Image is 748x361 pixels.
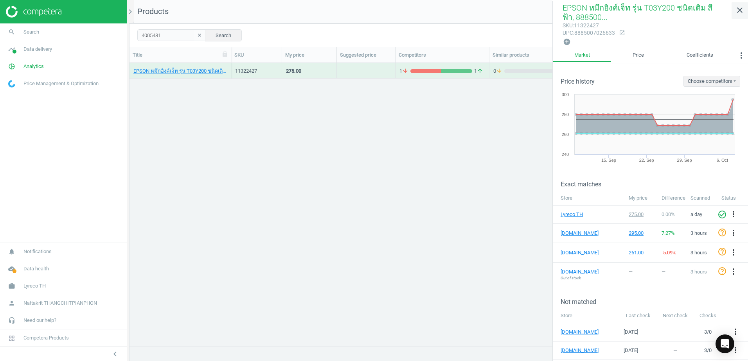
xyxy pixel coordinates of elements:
div: 11322427 [235,68,278,75]
h3: Not matched [561,298,748,306]
i: person [4,296,19,311]
span: Search [23,29,39,36]
img: wGWNvw8QSZomAAAAABJRU5ErkJggg== [8,80,15,88]
a: [DOMAIN_NAME] [561,230,600,237]
span: Nattakrit THANGCHITPIANPHON [23,300,97,307]
button: more_vert [729,209,738,220]
a: Coefficients [665,49,735,62]
span: Need our help? [23,317,56,324]
button: more_vert [729,228,738,238]
span: 1 [399,68,410,75]
i: headset_mic [4,313,19,328]
i: more_vert [729,209,738,219]
i: open_in_new [619,30,625,36]
div: — [341,68,345,77]
th: Store [553,308,620,323]
span: [DATE] [624,329,638,335]
span: Lyreco TH [23,282,46,290]
div: 261.00 [629,249,654,256]
a: Lyreco TH [561,211,600,218]
span: [DATE] [624,347,638,353]
i: more_vert [729,228,738,238]
i: pie_chart_outlined [4,59,19,74]
span: 0.00 % [662,211,675,217]
i: add_circle [563,38,571,46]
span: 3 hours [690,269,707,275]
div: 295.00 [629,230,654,237]
span: a day [690,211,702,217]
th: Last check [620,308,656,323]
div: 275.00 [286,68,301,75]
i: timeline [4,42,19,57]
a: Market [553,49,611,62]
a: [DOMAIN_NAME] [561,347,608,354]
a: [DOMAIN_NAME] [561,268,600,275]
span: 3 hours [690,250,707,256]
th: Status [717,191,748,206]
button: more_vert [731,327,740,337]
th: Next check [656,308,694,323]
button: add_circle [563,38,571,46]
i: close [735,5,744,15]
td: 3 / 0 [694,341,722,359]
i: more_vert [737,51,746,60]
text: 300 [562,92,569,97]
button: more_vert [729,248,738,258]
i: help_outline [717,228,727,237]
h3: Price history [561,78,595,85]
span: -5.09 % [662,250,676,256]
button: Search [205,29,242,41]
span: 3 hours [690,230,707,236]
tspan: 22. Sep [639,158,654,163]
div: grid [129,63,748,340]
i: cloud_done [4,261,19,276]
button: clear [194,30,205,41]
h3: Exact matches [561,180,748,188]
span: sku [563,22,573,29]
i: clear [197,32,202,38]
i: notifications [4,244,19,259]
i: help_outline [717,266,727,276]
td: 3 / 0 [694,323,722,341]
span: 0 [493,68,504,75]
button: more_vert [731,345,740,356]
a: EPSON หมึกอิงค์เจ็ท รุ่น T03Y200 ชนิดเติม สีฟ้า, 8885007026633 [133,68,227,75]
i: arrow_downward [496,68,502,75]
i: more_vert [729,267,738,276]
a: [DOMAIN_NAME] [561,249,600,256]
span: Notifications [23,248,52,255]
img: ajHJNr6hYgQAAAAASUVORK5CYII= [6,6,61,18]
th: Store [553,191,625,206]
a: [DOMAIN_NAME] [561,329,608,336]
div: — [662,268,683,275]
tspan: 15. Sep [601,158,616,163]
th: Checks [694,308,722,323]
th: My price [625,191,658,206]
button: chevron_left [105,349,125,359]
div: : 8885007026633 [563,29,615,37]
button: Choose competitors [683,76,740,87]
i: arrow_downward [402,68,408,75]
i: work [4,279,19,293]
text: 240 [562,152,569,157]
i: chevron_right [126,7,135,16]
span: Competera Products [23,334,69,341]
span: Data delivery [23,46,52,53]
div: : 11322427 [563,22,615,29]
td: — [656,341,694,359]
i: help_outline [717,247,727,256]
div: Open Intercom Messenger [716,334,734,353]
a: open_in_new [615,30,625,37]
div: My price [285,52,333,59]
text: 260 [562,132,569,137]
div: 275.00 [629,211,654,218]
i: arrow_upward [477,68,483,75]
i: chevron_left [110,349,120,359]
span: Out of stock [561,275,581,281]
div: Suggested price [340,52,392,59]
i: search [4,25,19,39]
div: SKU [234,52,279,59]
i: check_circle_outline [717,210,727,219]
span: Products [137,7,169,16]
